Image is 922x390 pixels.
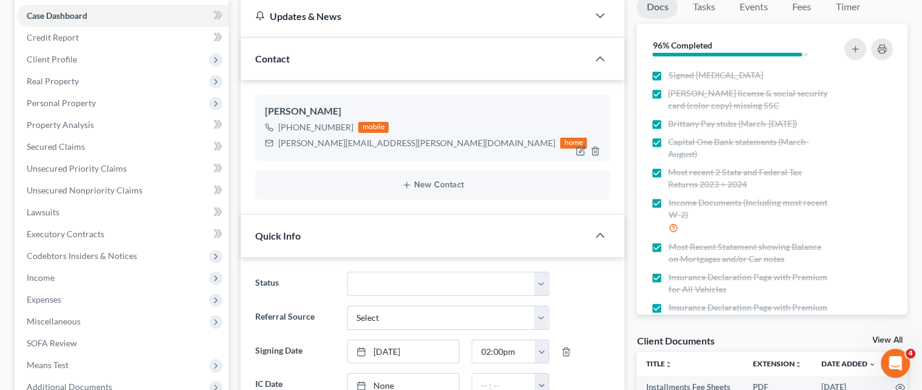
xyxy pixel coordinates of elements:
a: Case Dashboard [17,5,229,27]
a: Credit Report [17,27,229,49]
a: Titleunfold_more [646,359,672,368]
span: Most recent 2 State and Federal Tax Returns 2023 + 2024 [668,166,829,190]
span: Most Recent Statement showing Balance on Mortgages and/or Car notes [668,241,829,265]
label: Signing Date [249,340,341,364]
div: home [560,138,587,149]
span: Client Profile [27,54,77,64]
span: Credit Report [27,32,79,42]
a: Secured Claims [17,136,229,158]
a: Executory Contracts [17,223,229,245]
div: Updates & News [255,10,573,22]
span: Expenses [27,294,61,304]
button: New Contact [265,180,600,190]
div: [PHONE_NUMBER] [278,121,353,133]
label: Status [249,272,341,296]
span: Insurance Declaration Page with Premium for All Vehicles [668,271,829,295]
span: Unsecured Priority Claims [27,163,127,173]
span: Capital One Bank statements (March-August) [668,136,829,160]
div: mobile [358,122,389,133]
input: -- : -- [472,340,535,363]
span: Codebtors Insiders & Notices [27,250,137,261]
span: Personal Property [27,98,96,108]
div: Client Documents [636,334,714,347]
span: [PERSON_NAME] license & social security card (color copy) missing SSC [668,87,829,112]
label: Referral Source [249,306,341,330]
span: Property Analysis [27,119,94,130]
a: Lawsuits [17,201,229,223]
div: [PERSON_NAME][EMAIL_ADDRESS][PERSON_NAME][DOMAIN_NAME] [278,137,555,149]
span: Signed [MEDICAL_DATA] [668,69,763,81]
a: Extensionunfold_more [753,359,802,368]
span: Miscellaneous [27,316,81,326]
span: Quick Info [255,230,301,241]
span: Income Documents (Including most recent W-2) [668,197,829,221]
a: Unsecured Nonpriority Claims [17,180,229,201]
span: Income [27,272,55,283]
span: Executory Contracts [27,229,104,239]
span: 4 [906,349,915,358]
span: Secured Claims [27,141,85,152]
div: [PERSON_NAME] [265,104,600,119]
iframe: Intercom live chat [881,349,910,378]
a: SOFA Review [17,332,229,354]
i: expand_more [869,361,876,368]
i: unfold_more [795,361,802,368]
span: Insurance Declaration Page with Premium for All Real Estate [668,301,829,326]
span: Lawsuits [27,207,59,217]
span: Real Property [27,76,79,86]
span: Brittany Pay stubs (March-[DATE]) [668,118,797,130]
a: View All [872,336,903,345]
a: [DATE] [348,340,459,363]
span: Unsecured Nonpriority Claims [27,185,142,195]
a: Property Analysis [17,114,229,136]
a: Date Added expand_more [821,359,876,368]
span: SOFA Review [27,338,77,348]
i: unfold_more [665,361,672,368]
a: Unsecured Priority Claims [17,158,229,180]
strong: 96% Completed [652,40,712,50]
span: Means Test [27,360,68,370]
span: Contact [255,53,290,64]
span: Case Dashboard [27,10,87,21]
